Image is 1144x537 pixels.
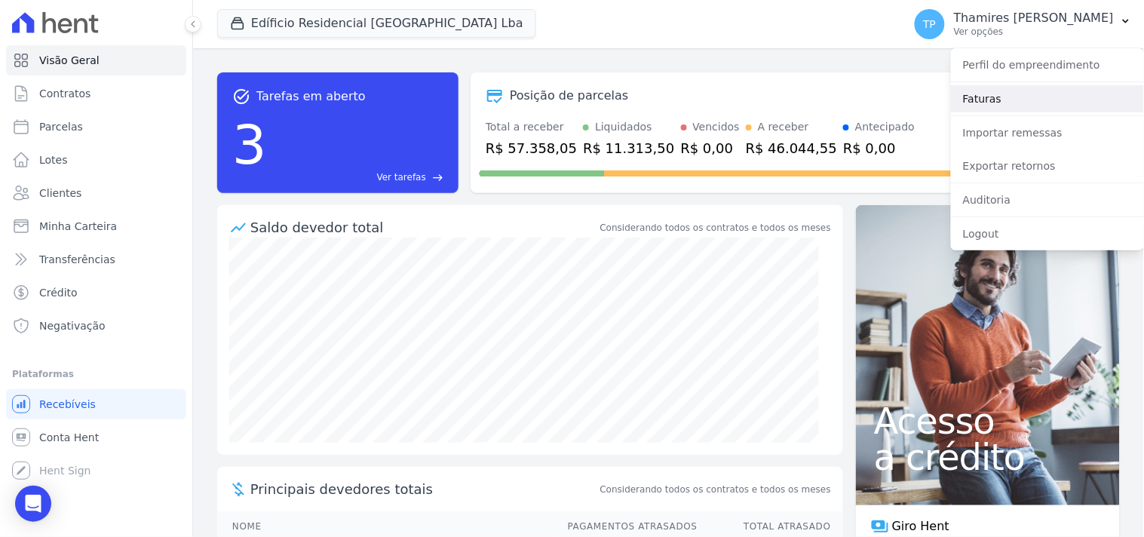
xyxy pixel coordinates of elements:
a: Exportar retornos [951,152,1144,180]
div: Open Intercom Messenger [15,486,51,522]
a: Auditoria [951,186,1144,213]
div: R$ 46.044,55 [746,138,837,158]
span: east [432,172,443,183]
a: Clientes [6,178,186,208]
a: Lotes [6,145,186,175]
span: Giro Hent [892,517,949,535]
span: Crédito [39,285,78,300]
div: Liquidados [595,119,652,135]
span: Contratos [39,86,90,101]
span: Tarefas em aberto [256,87,366,106]
div: R$ 11.313,50 [583,138,674,158]
a: Logout [951,220,1144,247]
span: Transferências [39,252,115,267]
button: Edíficio Residencial [GEOGRAPHIC_DATA] Lba [217,9,536,38]
div: R$ 57.358,05 [486,138,577,158]
a: Transferências [6,244,186,275]
a: Parcelas [6,112,186,142]
a: Visão Geral [6,45,186,75]
div: Posição de parcelas [510,87,629,105]
a: Conta Hent [6,422,186,453]
span: Ver tarefas [377,170,426,184]
button: TP Thamires [PERSON_NAME] Ver opções [903,3,1144,45]
a: Minha Carteira [6,211,186,241]
div: Saldo devedor total [250,217,597,238]
div: Considerando todos os contratos e todos os meses [600,221,831,235]
div: R$ 0,00 [843,138,915,158]
a: Perfil do empreendimento [951,51,1144,78]
span: TP [923,19,936,29]
span: task_alt [232,87,250,106]
span: Visão Geral [39,53,100,68]
a: Importar remessas [951,119,1144,146]
a: Recebíveis [6,389,186,419]
p: Ver opções [954,26,1114,38]
a: Contratos [6,78,186,109]
span: a crédito [874,439,1102,475]
span: Principais devedores totais [250,479,597,499]
span: Considerando todos os contratos e todos os meses [600,483,831,496]
p: Thamires [PERSON_NAME] [954,11,1114,26]
a: Faturas [951,85,1144,112]
span: Minha Carteira [39,219,117,234]
div: Plataformas [12,365,180,383]
span: Negativação [39,318,106,333]
div: R$ 0,00 [681,138,740,158]
div: 3 [232,106,267,184]
span: Parcelas [39,119,83,134]
a: Crédito [6,278,186,308]
span: Clientes [39,186,81,201]
div: Antecipado [855,119,915,135]
span: Conta Hent [39,430,99,445]
div: Vencidos [693,119,740,135]
a: Negativação [6,311,186,341]
div: A receber [758,119,809,135]
a: Ver tarefas east [273,170,443,184]
div: Total a receber [486,119,577,135]
span: Recebíveis [39,397,96,412]
span: Lotes [39,152,68,167]
span: Acesso [874,403,1102,439]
